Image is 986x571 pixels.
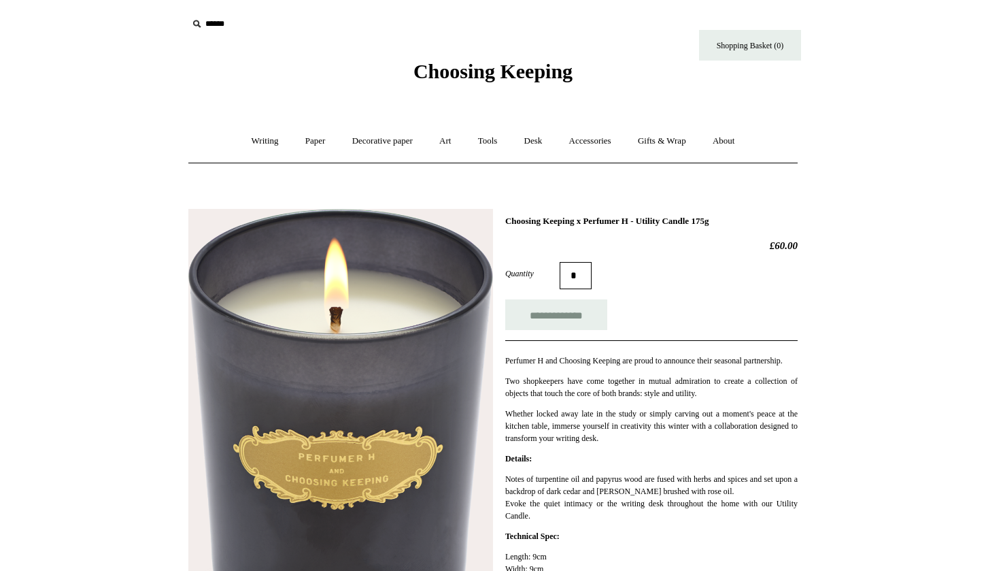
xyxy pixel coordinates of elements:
[512,123,555,159] a: Desk
[557,123,624,159] a: Accessories
[505,532,560,541] strong: Technical Spec:
[340,123,425,159] a: Decorative paper
[239,123,291,159] a: Writing
[505,240,798,252] h2: £60.00
[505,375,798,399] p: Two shopkeepers have come together in mutual admiration to create a collection of objects that to...
[466,123,510,159] a: Tools
[413,71,573,80] a: Choosing Keeping
[626,123,698,159] a: Gifts & Wrap
[505,355,798,367] p: Perfumer H and Choosing Keeping are proud to announce their seasonal partnership.
[427,123,463,159] a: Art
[505,216,798,227] h1: Choosing Keeping x Perfumer H - Utility Candle 175g
[699,30,801,61] a: Shopping Basket (0)
[293,123,338,159] a: Paper
[505,473,798,522] p: Notes of turpentine oil and papyrus wood are fused with herbs and spices and set upon a backdrop ...
[505,267,560,280] label: Quantity
[413,60,573,82] span: Choosing Keeping
[700,123,747,159] a: About
[505,408,798,444] p: Whether locked away late in the study or simply carving out a moment's peace at the kitchen table...
[505,454,532,463] strong: Details:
